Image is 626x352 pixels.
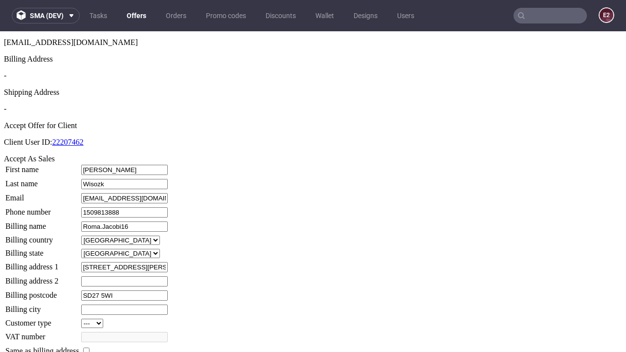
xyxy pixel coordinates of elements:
[4,123,622,132] div: Accept As Sales
[5,259,80,270] td: Billing postcode
[600,8,613,22] figcaption: e2
[4,40,6,48] span: -
[5,314,80,325] td: Same as billing address
[5,287,80,297] td: Customer type
[4,57,622,66] div: Shipping Address
[4,90,622,99] div: Accept Offer for Client
[4,107,622,115] p: Client User ID:
[310,8,340,23] a: Wallet
[5,204,80,214] td: Billing country
[4,73,6,82] span: -
[160,8,192,23] a: Orders
[4,23,622,32] div: Billing Address
[84,8,113,23] a: Tasks
[5,244,80,256] td: Billing address 2
[121,8,152,23] a: Offers
[5,133,80,144] td: First name
[5,190,80,201] td: Billing name
[5,273,80,284] td: Billing city
[12,8,80,23] button: sma (dev)
[30,12,64,19] span: sma (dev)
[260,8,302,23] a: Discounts
[5,217,80,227] td: Billing state
[200,8,252,23] a: Promo codes
[5,161,80,173] td: Email
[391,8,420,23] a: Users
[4,7,138,15] span: [EMAIL_ADDRESS][DOMAIN_NAME]
[5,230,80,242] td: Billing address 1
[5,147,80,158] td: Last name
[52,107,84,115] a: 22207462
[5,176,80,187] td: Phone number
[5,300,80,311] td: VAT number
[348,8,383,23] a: Designs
